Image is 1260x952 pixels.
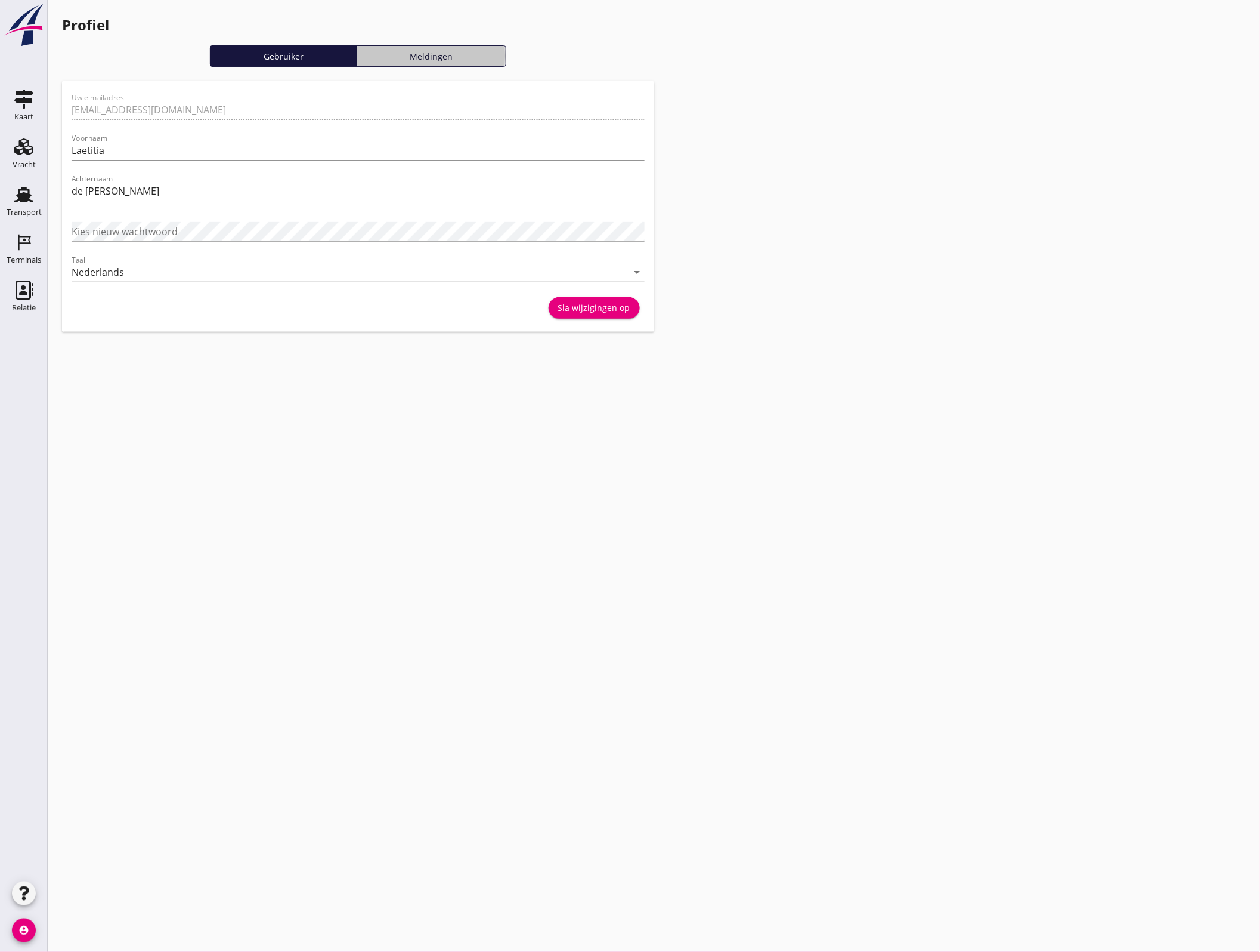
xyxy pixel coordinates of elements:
button: Sla wijzigingen op [549,297,640,319]
div: Nederlands [72,267,124,278]
div: Gebruiker [215,50,352,63]
img: logo-small.a267ee39.svg [2,3,45,47]
div: Transport [7,208,42,216]
input: Kies nieuw wachtwoord [72,222,645,241]
div: Relatie [12,304,36,312]
a: Gebruiker [210,45,357,67]
input: Achternaam [72,181,645,201]
div: Terminals [7,256,41,264]
i: arrow_drop_down [630,265,645,279]
div: Meldingen [362,50,501,63]
div: Sla wijzigingen op [558,301,630,314]
h1: Profiel [62,14,654,36]
input: Voornaam [72,141,645,160]
i: account_circle [12,919,36,942]
div: Kaart [14,113,33,121]
a: Meldingen [357,45,507,67]
div: Vracht [13,161,36,168]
